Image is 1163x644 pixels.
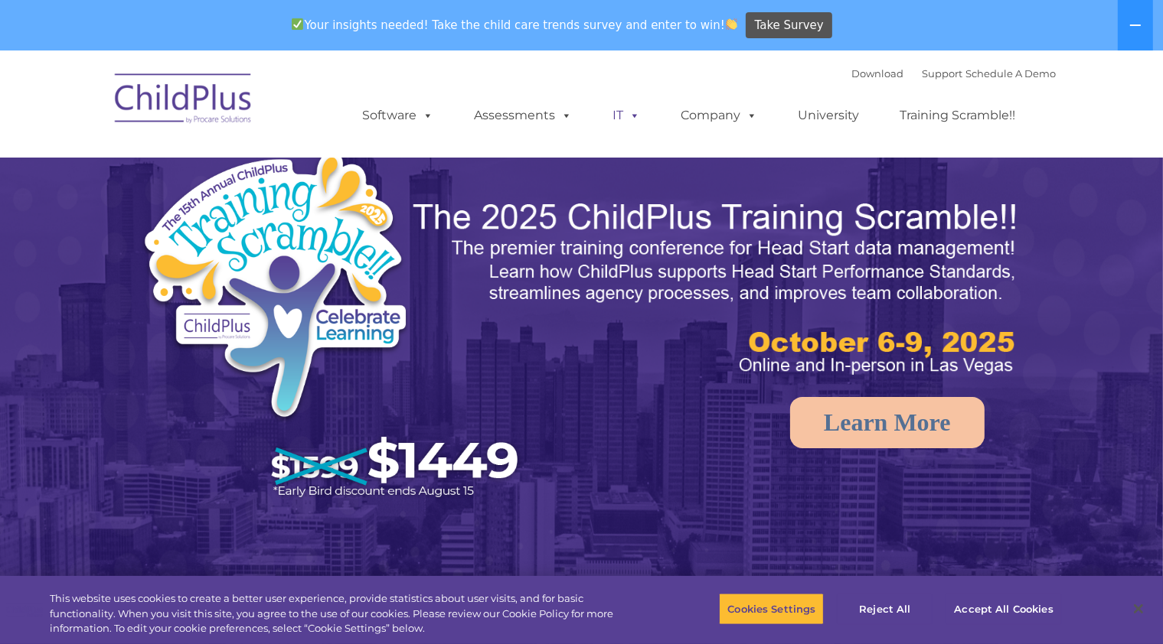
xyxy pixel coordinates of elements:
[107,63,260,139] img: ChildPlus by Procare Solutions
[292,18,303,30] img: ✅
[1122,592,1155,626] button: Close
[923,67,963,80] a: Support
[286,10,744,40] span: Your insights needed! Take the child care trends survey and enter to win!
[50,591,639,636] div: This website uses cookies to create a better user experience, provide statistics about user visit...
[348,100,449,131] a: Software
[719,593,824,625] button: Cookies Settings
[946,593,1061,625] button: Accept All Cookies
[885,100,1031,131] a: Training Scramble!!
[598,100,656,131] a: IT
[459,100,588,131] a: Assessments
[852,67,904,80] a: Download
[213,164,278,175] span: Phone number
[837,593,933,625] button: Reject All
[726,18,737,30] img: 👏
[783,100,875,131] a: University
[755,12,824,39] span: Take Survey
[790,397,985,448] a: Learn More
[213,101,260,112] span: Last name
[746,12,832,39] a: Take Survey
[666,100,773,131] a: Company
[852,67,1057,80] font: |
[966,67,1057,80] a: Schedule A Demo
